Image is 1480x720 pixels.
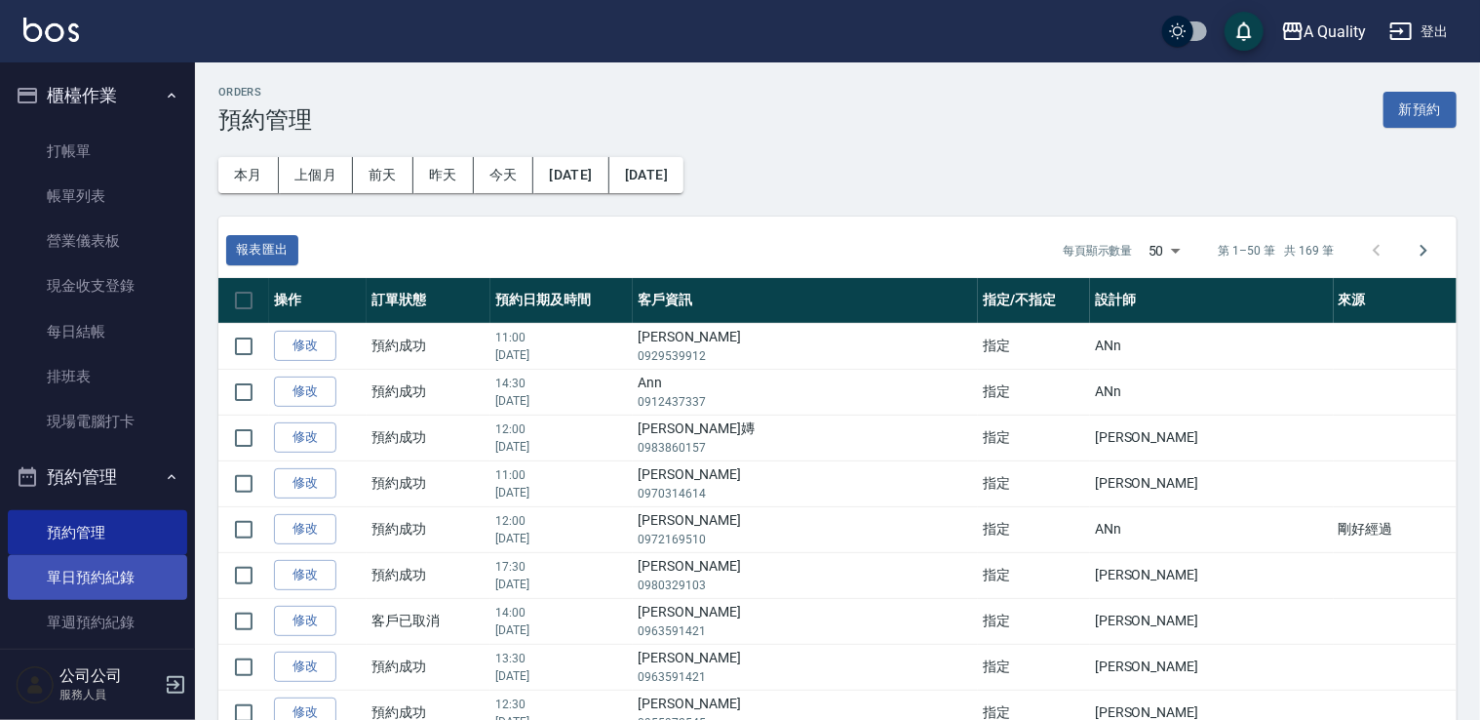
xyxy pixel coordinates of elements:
[1382,14,1457,50] button: 登出
[1090,323,1334,369] td: ANn
[8,129,187,174] a: 打帳單
[1090,552,1334,598] td: [PERSON_NAME]
[495,375,628,392] p: 14:30
[495,484,628,501] p: [DATE]
[495,346,628,364] p: [DATE]
[8,452,187,502] button: 預約管理
[413,157,474,193] button: 昨天
[367,644,490,690] td: 預約成功
[633,460,978,506] td: [PERSON_NAME]
[638,347,973,365] p: 0929539912
[978,598,1090,644] td: 指定
[59,666,159,686] h5: 公司公司
[274,560,336,590] a: 修改
[1141,224,1188,277] div: 50
[367,552,490,598] td: 預約成功
[978,369,1090,415] td: 指定
[367,415,490,460] td: 預約成功
[367,506,490,552] td: 預約成功
[495,558,628,576] p: 17:30
[533,157,608,193] button: [DATE]
[274,514,336,544] a: 修改
[274,652,336,682] a: 修改
[978,644,1090,690] td: 指定
[274,468,336,499] a: 修改
[367,598,490,644] td: 客戶已取消
[274,422,336,453] a: 修改
[1090,506,1334,552] td: ANn
[8,510,187,555] a: 預約管理
[638,668,973,686] p: 0963591421
[1063,242,1133,260] p: 每頁顯示數量
[8,263,187,308] a: 現金收支登錄
[1400,227,1447,274] button: Go to next page
[978,323,1090,369] td: 指定
[633,644,978,690] td: [PERSON_NAME]
[1090,278,1334,324] th: 設計師
[633,506,978,552] td: [PERSON_NAME]
[495,696,628,713] p: 12:30
[269,278,367,324] th: 操作
[633,415,978,460] td: [PERSON_NAME]嫥
[1273,12,1375,52] button: A Quality
[218,86,312,99] h2: Orders
[8,309,187,354] a: 每日結帳
[495,667,628,685] p: [DATE]
[367,369,490,415] td: 預約成功
[495,576,628,593] p: [DATE]
[495,604,628,621] p: 14:00
[978,506,1090,552] td: 指定
[1383,100,1457,118] a: 新預約
[226,235,298,265] button: 報表匯出
[1305,20,1367,44] div: A Quality
[495,530,628,547] p: [DATE]
[8,219,187,263] a: 營業儀表板
[8,399,187,444] a: 現場電腦打卡
[638,622,973,640] p: 0963591421
[978,552,1090,598] td: 指定
[495,420,628,438] p: 12:00
[16,665,55,704] img: Person
[1090,369,1334,415] td: ANn
[495,392,628,410] p: [DATE]
[490,278,633,324] th: 預約日期及時間
[1225,12,1264,51] button: save
[218,157,279,193] button: 本月
[978,278,1090,324] th: 指定/不指定
[367,323,490,369] td: 預約成功
[353,157,413,193] button: 前天
[367,460,490,506] td: 預約成功
[633,369,978,415] td: Ann
[978,460,1090,506] td: 指定
[495,621,628,639] p: [DATE]
[1090,598,1334,644] td: [PERSON_NAME]
[638,439,973,457] p: 0983860157
[274,606,336,636] a: 修改
[218,106,312,134] h3: 預約管理
[638,485,973,502] p: 0970314614
[274,377,336,407] a: 修改
[1219,242,1334,260] p: 第 1–50 筆 共 169 筆
[474,157,534,193] button: 今天
[8,600,187,645] a: 單週預約紀錄
[495,466,628,484] p: 11:00
[1090,644,1334,690] td: [PERSON_NAME]
[1383,92,1457,128] button: 新預約
[59,686,159,703] p: 服務人員
[633,598,978,644] td: [PERSON_NAME]
[633,323,978,369] td: [PERSON_NAME]
[23,18,79,42] img: Logo
[1090,415,1334,460] td: [PERSON_NAME]
[638,393,973,411] p: 0912437337
[495,512,628,530] p: 12:00
[279,157,353,193] button: 上個月
[495,650,628,667] p: 13:30
[609,157,683,193] button: [DATE]
[367,278,490,324] th: 訂單狀態
[633,552,978,598] td: [PERSON_NAME]
[274,331,336,361] a: 修改
[1090,460,1334,506] td: [PERSON_NAME]
[8,354,187,399] a: 排班表
[633,278,978,324] th: 客戶資訊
